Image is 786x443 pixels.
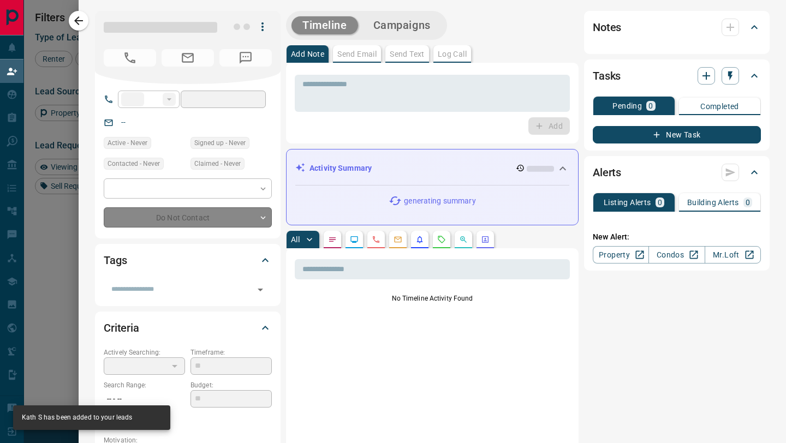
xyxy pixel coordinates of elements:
[108,137,147,148] span: Active - Never
[162,49,214,67] span: No Email
[291,50,324,58] p: Add Note
[415,235,424,244] svg: Listing Alerts
[705,246,761,264] a: Mr.Loft
[593,159,761,185] div: Alerts
[350,235,359,244] svg: Lead Browsing Activity
[104,390,185,408] p: -- - --
[219,49,272,67] span: No Number
[700,103,739,110] p: Completed
[746,199,750,206] p: 0
[104,315,272,341] div: Criteria
[394,235,402,244] svg: Emails
[104,252,127,269] h2: Tags
[291,236,300,243] p: All
[190,348,272,357] p: Timeframe:
[108,158,160,169] span: Contacted - Never
[104,207,272,228] div: Do Not Contact
[437,235,446,244] svg: Requests
[194,137,246,148] span: Signed up - Never
[121,118,126,127] a: --
[104,414,272,423] p: Areas Searched:
[194,158,241,169] span: Claimed - Never
[372,235,380,244] svg: Calls
[648,102,653,110] p: 0
[459,235,468,244] svg: Opportunities
[190,380,272,390] p: Budget:
[593,14,761,40] div: Notes
[104,247,272,273] div: Tags
[104,348,185,357] p: Actively Searching:
[295,294,570,303] p: No Timeline Activity Found
[328,235,337,244] svg: Notes
[309,163,372,174] p: Activity Summary
[404,195,475,207] p: generating summary
[362,16,442,34] button: Campaigns
[291,16,358,34] button: Timeline
[612,102,642,110] p: Pending
[658,199,662,206] p: 0
[687,199,739,206] p: Building Alerts
[593,231,761,243] p: New Alert:
[593,246,649,264] a: Property
[295,158,569,178] div: Activity Summary
[593,164,621,181] h2: Alerts
[593,126,761,143] button: New Task
[648,246,705,264] a: Condos
[22,409,133,427] div: Kath S has been added to your leads
[593,19,621,36] h2: Notes
[253,282,268,297] button: Open
[481,235,490,244] svg: Agent Actions
[593,67,621,85] h2: Tasks
[604,199,651,206] p: Listing Alerts
[104,319,139,337] h2: Criteria
[104,49,156,67] span: No Number
[104,380,185,390] p: Search Range:
[593,63,761,89] div: Tasks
